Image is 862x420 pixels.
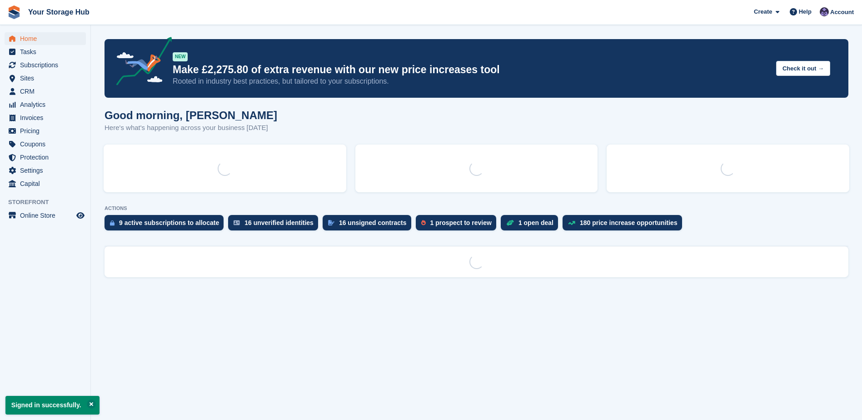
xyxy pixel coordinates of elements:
[119,219,219,226] div: 9 active subscriptions to allocate
[20,85,75,98] span: CRM
[339,219,407,226] div: 16 unsigned contracts
[20,72,75,85] span: Sites
[563,215,687,235] a: 180 price increase opportunities
[501,215,563,235] a: 1 open deal
[568,221,575,225] img: price_increase_opportunities-93ffe204e8149a01c8c9dc8f82e8f89637d9d84a8eef4429ea346261dce0b2c0.svg
[5,164,86,177] a: menu
[20,177,75,190] span: Capital
[234,220,240,225] img: verify_identity-adf6edd0f0f0b5bbfe63781bf79b02c33cf7c696d77639b501bdc392416b5a36.svg
[5,138,86,150] a: menu
[20,98,75,111] span: Analytics
[830,8,854,17] span: Account
[5,396,100,415] p: Signed in successfully.
[5,111,86,124] a: menu
[105,109,277,121] h1: Good morning, [PERSON_NAME]
[20,59,75,71] span: Subscriptions
[173,52,188,61] div: NEW
[110,220,115,226] img: active_subscription_to_allocate_icon-d502201f5373d7db506a760aba3b589e785aa758c864c3986d89f69b8ff3...
[75,210,86,221] a: Preview store
[8,198,90,207] span: Storefront
[20,32,75,45] span: Home
[5,32,86,45] a: menu
[20,111,75,124] span: Invoices
[25,5,93,20] a: Your Storage Hub
[20,45,75,58] span: Tasks
[820,7,829,16] img: Liam Beddard
[105,205,848,211] p: ACTIONS
[5,98,86,111] a: menu
[20,138,75,150] span: Coupons
[5,85,86,98] a: menu
[5,177,86,190] a: menu
[173,76,769,86] p: Rooted in industry best practices, but tailored to your subscriptions.
[421,220,426,225] img: prospect-51fa495bee0391a8d652442698ab0144808aea92771e9ea1ae160a38d050c398.svg
[5,59,86,71] a: menu
[244,219,314,226] div: 16 unverified identities
[5,45,86,58] a: menu
[5,209,86,222] a: menu
[109,37,172,89] img: price-adjustments-announcement-icon-8257ccfd72463d97f412b2fc003d46551f7dbcb40ab6d574587a9cd5c0d94...
[430,219,492,226] div: 1 prospect to review
[20,125,75,137] span: Pricing
[5,72,86,85] a: menu
[776,61,830,76] button: Check it out →
[5,151,86,164] a: menu
[323,215,416,235] a: 16 unsigned contracts
[416,215,501,235] a: 1 prospect to review
[518,219,553,226] div: 1 open deal
[20,209,75,222] span: Online Store
[5,125,86,137] a: menu
[580,219,678,226] div: 180 price increase opportunities
[328,220,334,225] img: contract_signature_icon-13c848040528278c33f63329250d36e43548de30e8caae1d1a13099fd9432cc5.svg
[20,164,75,177] span: Settings
[105,123,277,133] p: Here's what's happening across your business [DATE]
[228,215,323,235] a: 16 unverified identities
[7,5,21,19] img: stora-icon-8386f47178a22dfd0bd8f6a31ec36ba5ce8667c1dd55bd0f319d3a0aa187defe.svg
[105,215,228,235] a: 9 active subscriptions to allocate
[20,151,75,164] span: Protection
[173,63,769,76] p: Make £2,275.80 of extra revenue with our new price increases tool
[799,7,812,16] span: Help
[754,7,772,16] span: Create
[506,220,514,226] img: deal-1b604bf984904fb50ccaf53a9ad4b4a5d6e5aea283cecdc64d6e3604feb123c2.svg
